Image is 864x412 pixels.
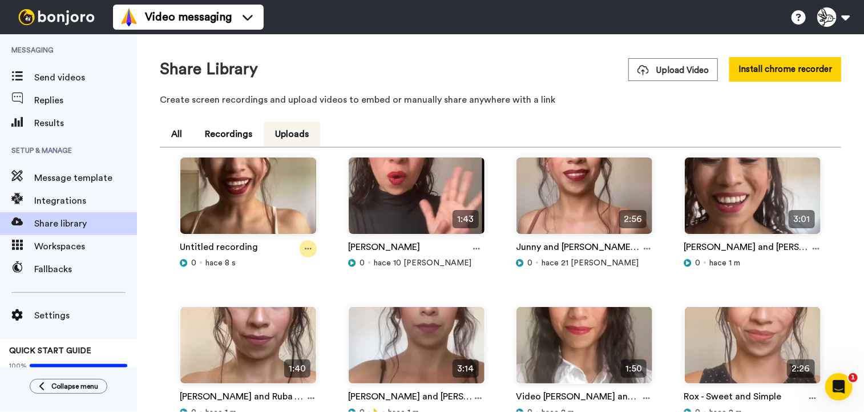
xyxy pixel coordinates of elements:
span: Collapse menu [51,382,98,391]
span: Message template [34,171,137,185]
span: Upload Video [637,64,709,76]
a: [PERSON_NAME] and Ruba - Sweet and Simple [180,390,306,407]
a: [PERSON_NAME] and [PERSON_NAME] and Simple [684,240,811,257]
span: 0 [191,257,196,269]
img: 773e20ce-ccf6-406c-a561-79056e35f239_thumbnail_source_1754159789.jpg [180,307,316,393]
span: Fallbacks [34,262,137,276]
span: 1:43 [453,210,478,228]
p: Create screen recordings and upload videos to embed or manually share anywhere with a link [160,93,841,107]
span: Send videos [34,71,137,84]
span: 1:50 [621,360,647,378]
span: 1:40 [284,360,310,378]
img: b3601fb3-02d0-4829-9858-122b0ea211b6_thumbnail_source_1753491572.jpg [349,307,485,393]
span: 2:26 [787,360,814,378]
span: 3:14 [453,360,478,378]
img: vm-color.svg [120,8,138,26]
a: Rox - Sweet and Simple [684,390,782,407]
span: 0 [527,257,532,269]
img: f4e67a35-6747-44d4-88a3-b5a54c1bd664_thumbnail_source_1749846693.jpg [685,307,821,393]
span: Video messaging [145,9,232,25]
a: [PERSON_NAME] [348,240,420,257]
button: All [160,122,193,147]
button: Recordings [193,122,264,147]
span: 0 [360,257,365,269]
iframe: Intercom live chat [825,373,853,401]
img: 538e8e57-a35f-44ab-acae-465d45a5ce00_thumbnail_source_1757791909.jpg [180,157,316,244]
span: 100% [9,361,27,370]
div: hace 1 m [684,257,821,269]
span: Integrations [34,194,137,208]
span: Settings [34,309,137,322]
a: Video [PERSON_NAME] and Simple Films [516,390,640,407]
button: Upload Video [628,58,718,81]
span: Share library [34,217,137,231]
img: 8f2cacac-a5d7-4231-b265-24bf52edda92_thumbnail_source_1751559987.jpg [516,307,652,393]
span: Workspaces [34,240,137,253]
img: 5308ed15-4ec8-44cb-b1c2-8f642f19b605_thumbnail_source_1755893678.jpg [516,157,652,244]
span: 1 [849,373,858,382]
a: [PERSON_NAME] and [PERSON_NAME] [348,390,472,407]
a: Untitled recording [180,240,258,257]
img: 8a06e401-dcb8-4fcd-8b10-86145fd40339_thumbnail_source_1754955818.jpg [685,157,821,244]
span: Results [34,116,137,130]
span: 3:01 [789,210,814,228]
span: QUICK START GUIDE [9,347,91,355]
button: Uploads [264,122,320,147]
img: 1c68b2cc-05bc-4baa-903e-d76778ce2369_thumbnail_source_1756846057.jpg [349,157,485,244]
span: 0 [696,257,701,269]
button: Install chrome recorder [729,57,841,82]
a: Junny and [PERSON_NAME] - Lands End Films [516,240,641,257]
span: Replies [34,94,137,107]
div: hace 8 s [180,257,317,269]
img: bj-logo-header-white.svg [14,9,99,25]
button: Collapse menu [30,379,107,394]
div: hace 21 [PERSON_NAME] [516,257,653,269]
div: hace 10 [PERSON_NAME] [348,257,485,269]
span: 2:56 [619,210,647,228]
h1: Share Library [160,60,258,78]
